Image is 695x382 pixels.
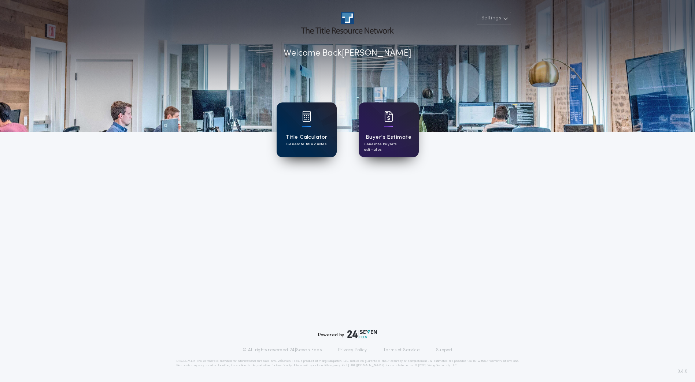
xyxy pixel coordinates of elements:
[347,330,377,338] img: logo
[301,12,393,34] img: account-logo
[284,47,411,60] p: Welcome Back [PERSON_NAME]
[384,111,393,122] img: card icon
[477,12,511,25] button: Settings
[383,347,420,353] a: Terms of Service
[243,347,322,353] p: © All rights reserved. 24|Seven Fees
[678,368,688,375] span: 3.8.0
[285,133,327,142] h1: Title Calculator
[366,133,411,142] h1: Buyer's Estimate
[338,347,367,353] a: Privacy Policy
[302,111,311,122] img: card icon
[359,102,419,157] a: card iconBuyer's EstimateGenerate buyer's estimates
[286,142,326,147] p: Generate title quotes
[176,359,519,368] p: DISCLAIMER: This estimate is provided for informational purposes only. 24|Seven Fees, a product o...
[348,364,384,367] a: [URL][DOMAIN_NAME]
[277,102,337,157] a: card iconTitle CalculatorGenerate title quotes
[318,330,377,338] div: Powered by
[436,347,452,353] a: Support
[364,142,414,153] p: Generate buyer's estimates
